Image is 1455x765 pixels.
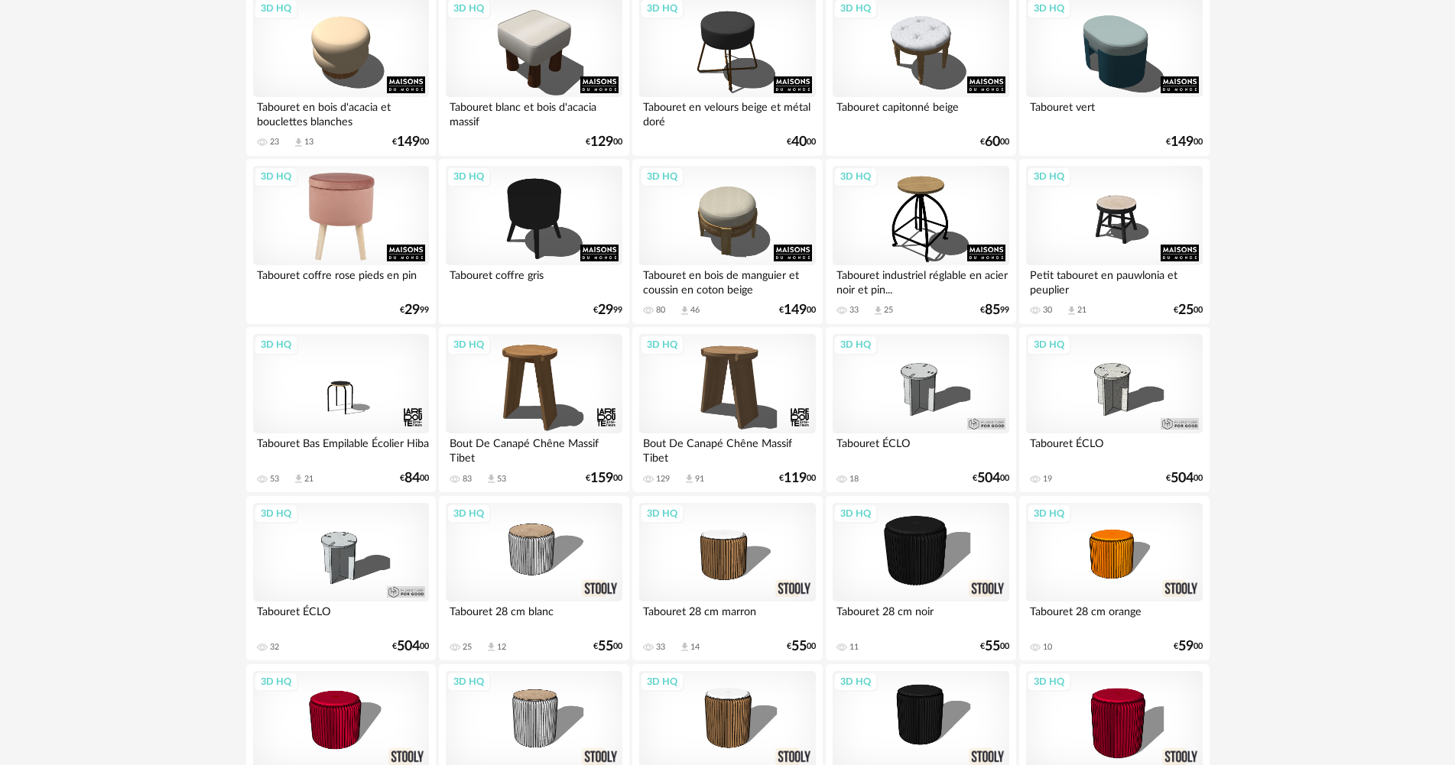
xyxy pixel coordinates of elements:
div: 25 [463,642,472,653]
span: Download icon [872,305,884,316]
div: 33 [656,642,665,653]
span: 149 [784,305,807,316]
a: 3D HQ Petit tabouret en pauwlonia et peuplier 30 Download icon 21 €2500 [1019,159,1209,324]
div: Petit tabouret en pauwlonia et peuplier [1026,265,1202,296]
div: € 00 [973,473,1009,484]
span: 60 [985,137,1000,147]
span: 504 [977,473,1000,484]
div: 3D HQ [447,335,491,355]
div: Tabouret industriel réglable en acier noir et pin... [833,265,1008,296]
div: 3D HQ [1027,672,1071,692]
div: € 00 [1174,641,1203,652]
div: € 00 [1166,473,1203,484]
a: 3D HQ Bout De Canapé Chêne Massif Tibet 83 Download icon 53 €15900 [439,327,628,492]
a: 3D HQ Bout De Canapé Chêne Massif Tibet 129 Download icon 91 €11900 [632,327,822,492]
a: 3D HQ Tabouret industriel réglable en acier noir et pin... 33 Download icon 25 €8599 [826,159,1015,324]
div: 14 [690,642,700,653]
div: Tabouret coffre rose pieds en pin [253,265,429,296]
div: € 00 [787,641,816,652]
div: € 00 [980,137,1009,147]
a: 3D HQ Tabouret 28 cm marron 33 Download icon 14 €5500 [632,496,822,661]
a: 3D HQ Tabouret coffre gris €2999 [439,159,628,324]
a: 3D HQ Tabouret 28 cm blanc 25 Download icon 12 €5500 [439,496,628,661]
div: € 00 [779,305,816,316]
div: € 00 [400,473,429,484]
div: € 00 [1166,137,1203,147]
div: € 00 [779,473,816,484]
div: 33 [849,305,859,316]
div: 3D HQ [1027,504,1071,524]
div: 3D HQ [833,335,878,355]
span: 55 [985,641,1000,652]
span: Download icon [293,473,304,485]
div: Bout De Canapé Chêne Massif Tibet [446,433,622,464]
div: Tabouret capitonné beige [833,97,1008,128]
span: Download icon [486,641,497,653]
a: 3D HQ Tabouret 28 cm noir 11 €5500 [826,496,1015,661]
div: 12 [497,642,506,653]
div: Tabouret ÉCLO [833,433,1008,464]
div: 10 [1043,642,1052,653]
div: 46 [690,305,700,316]
div: 3D HQ [833,167,878,186]
span: 504 [397,641,420,652]
div: 3D HQ [447,504,491,524]
div: Tabouret blanc et bois d'acacia massif [446,97,622,128]
span: Download icon [679,641,690,653]
div: 3D HQ [640,335,684,355]
div: € 00 [392,641,429,652]
div: 19 [1043,474,1052,485]
div: € 00 [586,137,622,147]
div: 21 [1077,305,1086,316]
div: € 99 [980,305,1009,316]
div: Tabouret coffre gris [446,265,622,296]
span: 129 [590,137,613,147]
div: 80 [656,305,665,316]
div: 3D HQ [833,504,878,524]
div: 53 [497,474,506,485]
span: 59 [1178,641,1194,652]
div: Tabouret 28 cm orange [1026,601,1202,632]
div: 3D HQ [447,167,491,186]
div: 3D HQ [254,167,298,186]
div: 32 [270,642,279,653]
div: 11 [849,642,859,653]
div: 23 [270,137,279,147]
div: 25 [884,305,893,316]
div: Tabouret Bas Empilable Écolier Hiba [253,433,429,464]
div: Tabouret 28 cm marron [639,601,815,632]
span: 85 [985,305,1000,316]
span: Download icon [684,473,695,485]
div: 18 [849,474,859,485]
span: 55 [791,641,807,652]
div: Tabouret en velours beige et métal doré [639,97,815,128]
span: Download icon [293,137,304,148]
div: € 00 [586,473,622,484]
div: € 00 [980,641,1009,652]
a: 3D HQ Tabouret Bas Empilable Écolier Hiba 53 Download icon 21 €8400 [246,327,436,492]
div: 3D HQ [640,672,684,692]
div: 21 [304,474,313,485]
div: 91 [695,474,704,485]
a: 3D HQ Tabouret ÉCLO 19 €50400 [1019,327,1209,492]
span: Download icon [1066,305,1077,316]
div: Tabouret ÉCLO [253,601,429,632]
div: Tabouret 28 cm noir [833,601,1008,632]
div: 3D HQ [254,335,298,355]
div: 30 [1043,305,1052,316]
div: 3D HQ [1027,335,1071,355]
div: € 00 [593,641,622,652]
span: 504 [1171,473,1194,484]
div: 3D HQ [640,167,684,186]
a: 3D HQ Tabouret 28 cm orange 10 €5900 [1019,496,1209,661]
span: 84 [404,473,420,484]
div: 13 [304,137,313,147]
div: € 00 [1174,305,1203,316]
div: Tabouret ÉCLO [1026,433,1202,464]
span: 25 [1178,305,1194,316]
span: 159 [590,473,613,484]
a: 3D HQ Tabouret en bois de manguier et coussin en coton beige 80 Download icon 46 €14900 [632,159,822,324]
span: 29 [598,305,613,316]
a: 3D HQ Tabouret ÉCLO 18 €50400 [826,327,1015,492]
div: Tabouret en bois de manguier et coussin en coton beige [639,265,815,296]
